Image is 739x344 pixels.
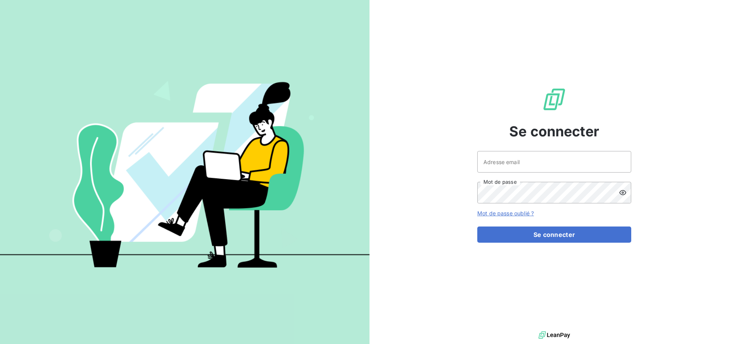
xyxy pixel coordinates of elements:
input: placeholder [477,151,631,173]
span: Se connecter [509,121,599,142]
a: Mot de passe oublié ? [477,210,534,216]
button: Se connecter [477,227,631,243]
img: logo [538,329,570,341]
img: Logo LeanPay [542,87,567,112]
